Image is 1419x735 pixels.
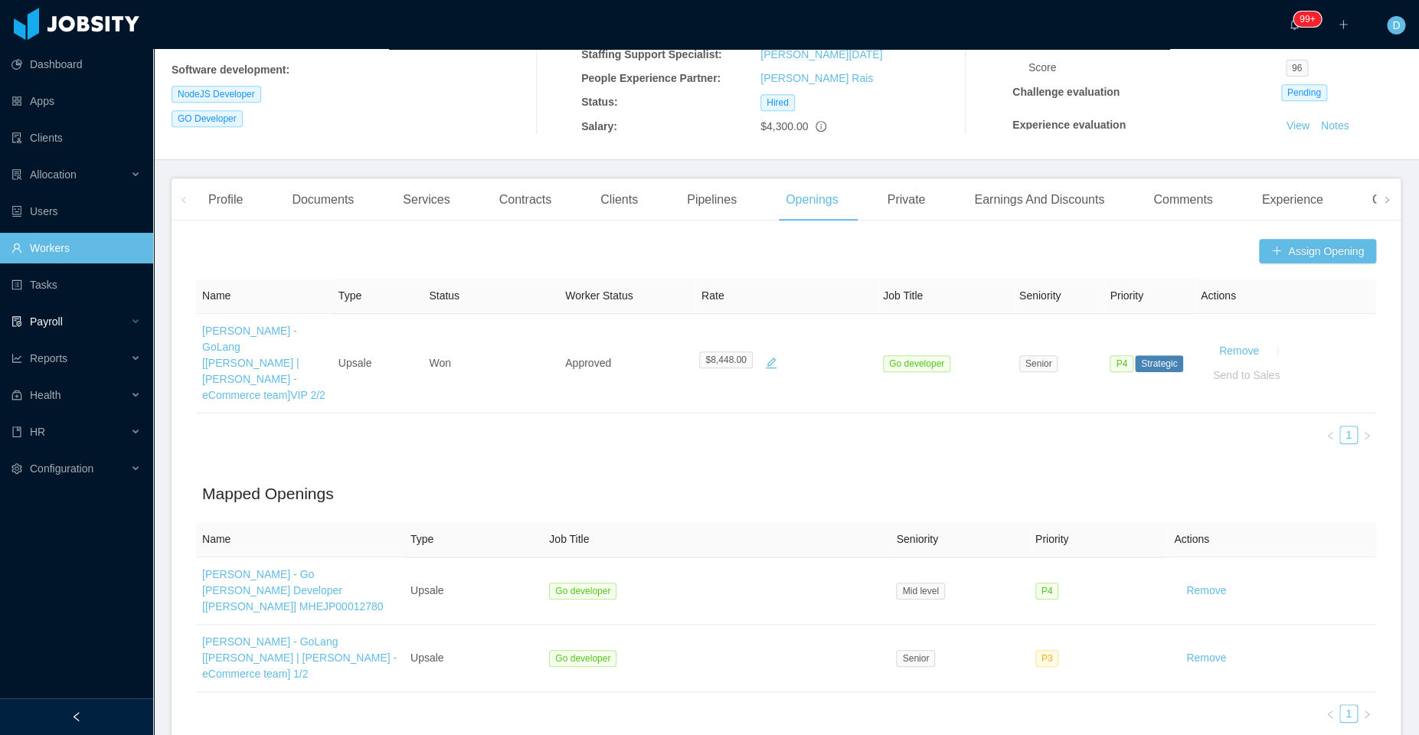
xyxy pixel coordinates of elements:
span: Job Title [549,533,589,545]
li: Previous Page [1321,426,1339,444]
a: [PERSON_NAME] - GoLang [[PERSON_NAME] | [PERSON_NAME] - eCommerce team] 1/2 [202,635,397,680]
li: Next Page [1358,704,1376,723]
b: Software development : [172,64,289,76]
span: P4 [1035,583,1059,599]
a: [PERSON_NAME] - Go [PERSON_NAME] Developer [[PERSON_NAME]] MHEJP00012780 [202,568,384,612]
a: icon: robotUsers [11,196,141,227]
span: Go developer [883,355,950,372]
span: Type [410,533,433,545]
i: icon: solution [11,169,22,180]
b: Salary: [581,120,617,132]
div: Contracts [487,178,564,221]
span: Name [202,289,231,302]
a: icon: profileTasks [11,269,141,300]
td: Upsale [404,557,543,625]
div: Score [1028,60,1286,76]
div: Openings [773,178,851,221]
b: Status: [581,96,617,108]
div: Private [875,178,937,221]
span: Priority [1110,289,1143,302]
span: Name [202,533,231,545]
span: Strategic [1135,355,1183,372]
button: Notes [1315,117,1355,136]
i: icon: right [1383,196,1391,204]
span: D [1392,16,1400,34]
a: 1 [1340,705,1357,722]
span: Reports [30,352,67,364]
span: Hired [760,94,795,111]
sup: 332 [1293,11,1321,27]
span: HR [30,426,45,438]
div: Experience [1249,178,1335,221]
div: Clients [588,178,650,221]
div: Earnings And Discounts [962,178,1117,221]
span: Job Title [883,289,923,302]
div: Pipelines [675,178,749,221]
span: NodeJS Developer [172,86,261,103]
span: Rate [701,289,724,302]
a: icon: userWorkers [11,233,141,263]
span: Actions [1201,289,1236,302]
li: Previous Page [1321,704,1339,723]
a: [PERSON_NAME] Rais [760,72,873,84]
span: Worker Status [565,289,633,302]
a: [PERSON_NAME][DATE] [760,48,882,60]
span: Won [429,357,451,369]
div: Documents [280,178,366,221]
span: 96 [1286,60,1308,77]
span: Configuration [30,462,93,475]
span: Type [338,289,361,302]
span: Go developer [549,650,616,667]
span: Senior [1019,355,1058,372]
i: icon: bell [1289,19,1300,30]
span: $8,448.00 [699,351,752,368]
span: Status [429,289,459,302]
span: info-circle [816,121,826,132]
a: [PERSON_NAME] - GoLang [[PERSON_NAME] | [PERSON_NAME] - eCommerce team]VIP 2/2 [202,325,325,401]
span: Pending [1281,84,1327,101]
span: $4,300.00 [760,120,808,132]
span: Payroll [30,315,63,328]
a: icon: appstoreApps [11,86,141,116]
strong: Experience evaluation [1012,119,1126,131]
i: icon: line-chart [11,353,22,364]
span: P4 [1110,355,1133,372]
li: Next Page [1358,426,1376,444]
strong: Challenge evaluation [1012,86,1120,98]
i: icon: left [1326,431,1335,440]
a: icon: auditClients [11,122,141,153]
i: icon: left [180,196,188,204]
span: Actions [1174,533,1209,545]
li: 1 [1339,426,1358,444]
span: P3 [1035,650,1059,667]
i: icon: medicine-box [11,390,22,400]
div: Services [391,178,462,221]
button: icon: edit [759,351,783,376]
td: Upsale [404,625,543,692]
span: Allocation [30,168,77,181]
i: icon: right [1362,710,1372,719]
button: Remove [1174,646,1238,671]
a: 1 [1340,426,1357,443]
button: Remove [1207,339,1271,364]
i: icon: setting [11,463,22,474]
span: GO Developer [172,110,243,127]
span: Approved [565,357,611,369]
i: icon: right [1362,431,1372,440]
span: Seniority [1019,289,1061,302]
h2: Mapped Openings [202,482,1370,506]
a: icon: pie-chartDashboard [11,49,141,80]
i: icon: book [11,426,22,437]
div: Profile [196,178,255,221]
button: Remove [1174,579,1238,603]
b: People Experience Partner: [581,72,721,84]
i: icon: left [1326,710,1335,719]
button: Send to Sales [1201,364,1292,388]
span: Senior [896,650,935,667]
a: View [1281,119,1315,132]
td: Upsale [332,314,423,413]
li: 1 [1339,704,1358,723]
span: Priority [1035,533,1069,545]
span: Mid level [896,583,944,599]
span: Health [30,389,60,401]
